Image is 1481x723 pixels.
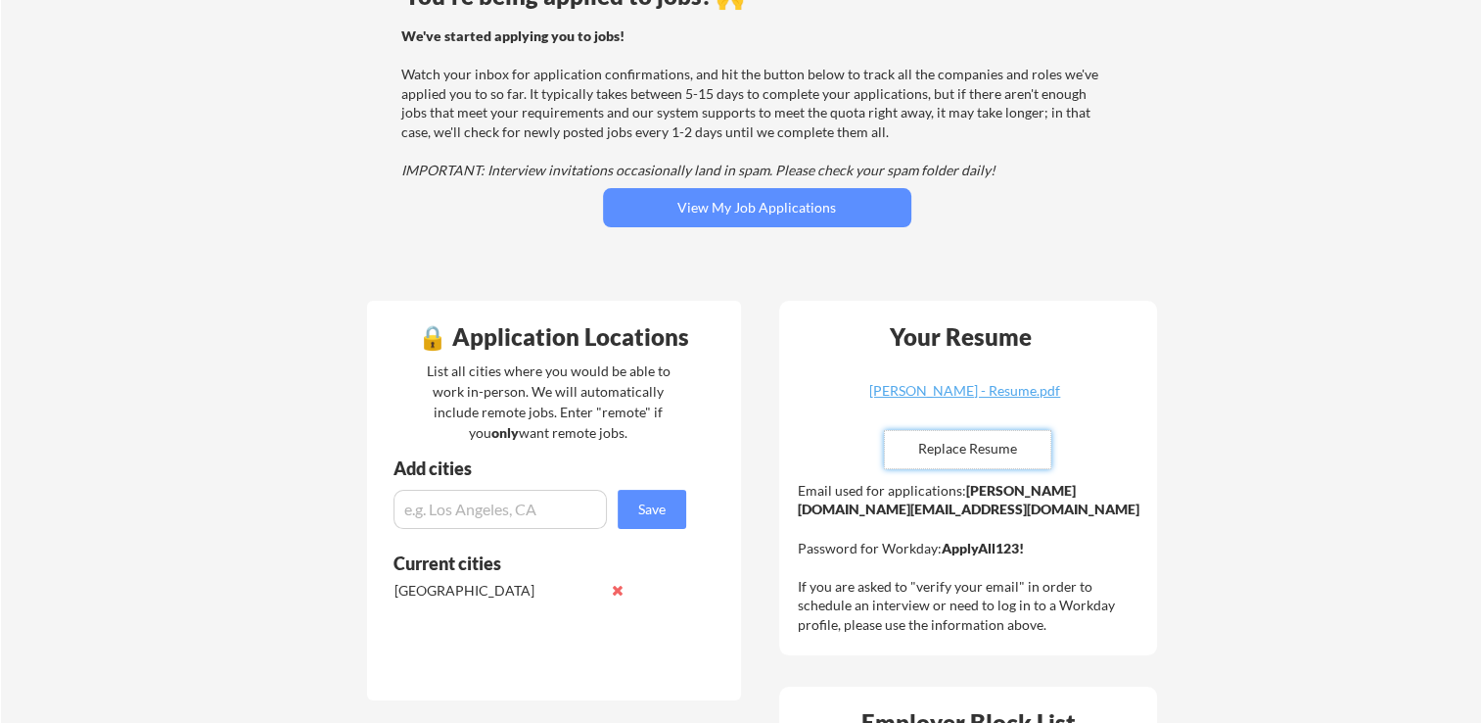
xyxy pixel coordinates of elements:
[849,384,1082,398] div: [PERSON_NAME] - Resume.pdf
[394,581,601,601] div: [GEOGRAPHIC_DATA]
[491,424,519,441] strong: only
[393,554,665,572] div: Current cities
[401,27,625,44] strong: We've started applying you to jobs!
[401,26,1107,180] div: Watch your inbox for application confirmations, and hit the button below to track all the compani...
[603,188,911,227] button: View My Job Applications
[401,162,995,178] em: IMPORTANT: Interview invitations occasionally land in spam. Please check your spam folder daily!
[618,490,686,529] button: Save
[798,482,1139,518] strong: [PERSON_NAME][DOMAIN_NAME][EMAIL_ADDRESS][DOMAIN_NAME]
[849,384,1082,414] a: [PERSON_NAME] - Resume.pdf
[798,481,1143,635] div: Email used for applications: Password for Workday: If you are asked to "verify your email" in ord...
[372,325,736,349] div: 🔒 Application Locations
[393,459,691,477] div: Add cities
[864,325,1058,349] div: Your Resume
[942,540,1024,556] strong: ApplyAll123!
[393,490,607,529] input: e.g. Los Angeles, CA
[414,361,683,443] div: List all cities where you would be able to work in-person. We will automatically include remote j...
